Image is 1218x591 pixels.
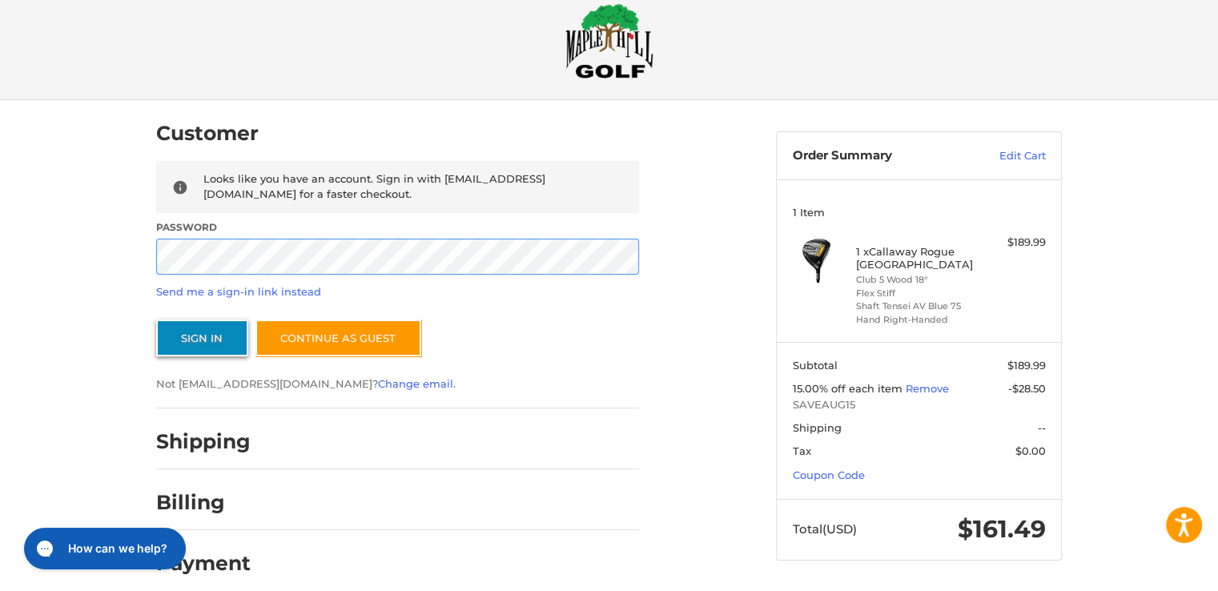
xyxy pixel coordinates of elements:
[1038,421,1046,434] span: --
[856,313,979,327] li: Hand Right-Handed
[203,172,545,201] span: Looks like you have an account. Sign in with [EMAIL_ADDRESS][DOMAIN_NAME] for a faster checkout.
[793,468,865,481] a: Coupon Code
[793,421,842,434] span: Shipping
[378,377,453,390] a: Change email
[983,235,1046,251] div: $189.99
[16,522,190,575] iframe: Gorgias live chat messenger
[156,376,639,392] p: Not [EMAIL_ADDRESS][DOMAIN_NAME]? .
[793,206,1046,219] h3: 1 Item
[793,359,838,372] span: Subtotal
[156,429,251,454] h2: Shipping
[156,320,248,356] button: Sign In
[958,514,1046,544] span: $161.49
[856,300,979,313] li: Shaft Tensei AV Blue 75
[565,3,653,78] img: Maple Hill Golf
[1007,359,1046,372] span: $189.99
[1008,382,1046,395] span: -$28.50
[793,521,857,537] span: Total (USD)
[255,320,421,356] a: Continue as guest
[793,148,965,164] h3: Order Summary
[1086,548,1218,591] iframe: Google Customer Reviews
[965,148,1046,164] a: Edit Cart
[156,285,321,298] a: Send me a sign-in link instead
[856,245,979,271] h4: 1 x Callaway Rogue [GEOGRAPHIC_DATA]
[156,121,259,146] h2: Customer
[906,382,949,395] a: Remove
[1015,444,1046,457] span: $0.00
[793,397,1046,413] span: SAVEAUG15
[156,551,251,576] h2: Payment
[793,382,906,395] span: 15.00% off each item
[856,273,979,287] li: Club 5 Wood 18°
[156,490,250,515] h2: Billing
[156,220,639,235] label: Password
[793,444,811,457] span: Tax
[856,287,979,300] li: Flex Stiff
